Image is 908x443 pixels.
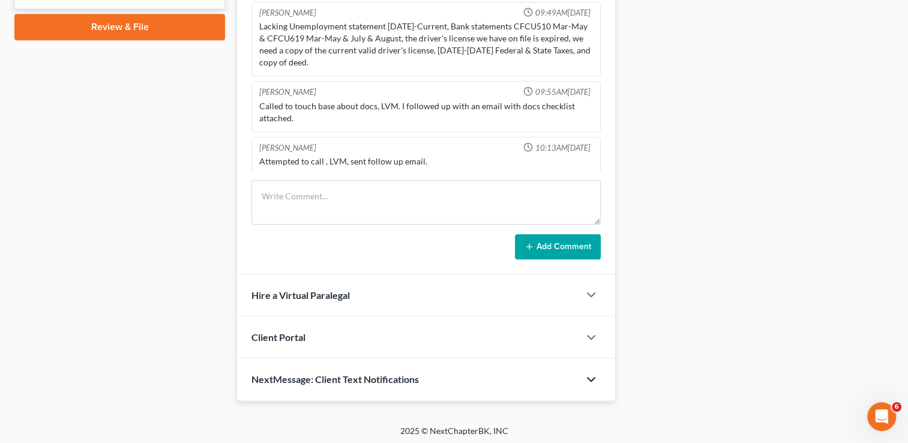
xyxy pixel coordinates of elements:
[535,86,591,98] span: 09:55AM[DATE]
[259,100,593,124] div: Called to touch base about docs, LVM. I followed up with an email with docs checklist attached.
[251,373,419,385] span: NextMessage: Client Text Notifications
[535,7,591,19] span: 09:49AM[DATE]
[259,7,316,19] div: [PERSON_NAME]
[259,142,316,154] div: [PERSON_NAME]
[14,14,225,40] a: Review & File
[259,20,593,68] div: Lacking Unemployment statement [DATE]-Current, Bank statements CFCU510 Mar-May & CFCU619 Mar-May ...
[515,234,601,259] button: Add Comment
[251,289,350,301] span: Hire a Virtual Paralegal
[259,86,316,98] div: [PERSON_NAME]
[535,142,591,154] span: 10:13AM[DATE]
[867,402,896,431] iframe: Intercom live chat
[251,331,305,343] span: Client Portal
[259,155,593,167] div: Attempted to call , LVM, sent follow up email.
[892,402,901,412] span: 6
